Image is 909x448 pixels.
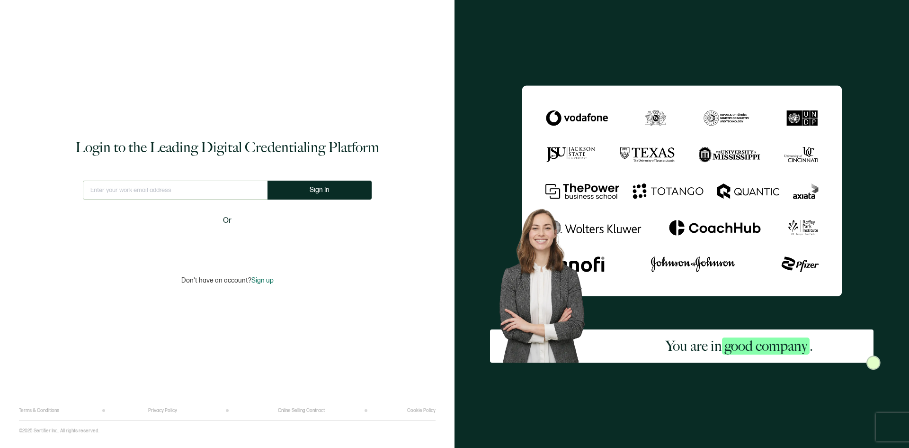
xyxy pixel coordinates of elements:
[666,337,813,356] h2: You are in .
[75,138,379,157] h1: Login to the Leading Digital Credentialing Platform
[148,408,177,413] a: Privacy Policy
[751,341,909,448] iframe: Chat Widget
[490,201,605,363] img: Sertifier Login - You are in <span class="strong-h">good company</span>. Hero
[267,181,372,200] button: Sign In
[19,428,99,434] p: ©2025 Sertifier Inc.. All rights reserved.
[83,181,267,200] input: Enter your work email address
[19,408,59,413] a: Terms & Conditions
[251,276,274,284] span: Sign up
[168,233,286,254] iframe: Sign in with Google Button
[407,408,436,413] a: Cookie Policy
[181,276,274,284] p: Don't have an account?
[223,215,232,227] span: Or
[310,186,330,193] span: Sign In
[278,408,325,413] a: Online Selling Contract
[722,338,810,355] span: good company
[522,85,842,296] img: Sertifier Login - You are in <span class="strong-h">good company</span>.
